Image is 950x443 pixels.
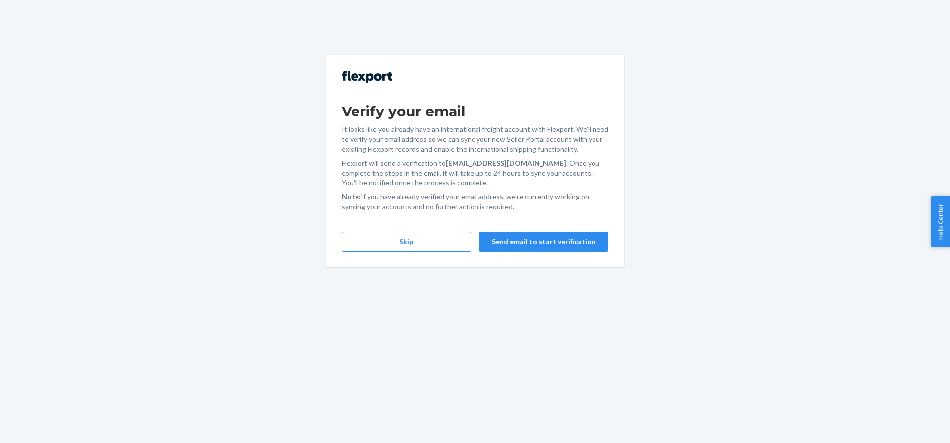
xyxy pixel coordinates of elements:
p: Flexport will send a verification to . Once you complete the steps in the email, it will take up ... [342,158,608,188]
img: Flexport logo [342,71,392,83]
p: If you have already verified your email address, we're currently working on syncing your accounts... [342,192,608,212]
button: Skip [342,232,471,252]
p: It looks like you already have an international freight account with Flexport. We'll need to veri... [342,124,608,154]
strong: [EMAIL_ADDRESS][DOMAIN_NAME] [446,159,566,167]
button: Help Center [931,196,950,247]
h1: Verify your email [342,102,608,120]
button: Send email to start verification [479,232,608,252]
strong: Note: [342,192,361,201]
